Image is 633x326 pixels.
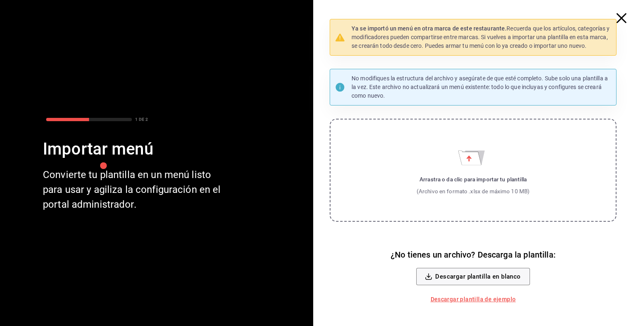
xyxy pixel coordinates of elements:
[43,138,227,161] div: Importar menú
[417,175,530,183] div: Arrastra o da clic para importar tu plantilla
[391,248,556,261] h6: ¿No tienes un archivo? Descarga la plantilla:
[352,74,611,100] p: No modifiques la estructura del archivo y asegúrate de que esté completo. Sube solo una plantilla...
[427,292,519,307] a: Descargar plantilla de ejemplo
[330,119,617,222] label: Importar menú
[135,116,148,122] div: 1 DE 2
[43,167,227,212] div: Convierte tu plantilla en un menú listo para usar y agiliza la configuración en el portal adminis...
[417,187,530,195] div: (Archivo en formato .xlsx de máximo 10 MB)
[416,268,530,285] button: Descargar plantilla en blanco
[352,24,611,50] p: Recuerda que los artículos, categorías y modificadores pueden compartirse entre marcas. Si vuelve...
[352,25,506,32] strong: Ya se importó un menú en otra marca de este restaurante.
